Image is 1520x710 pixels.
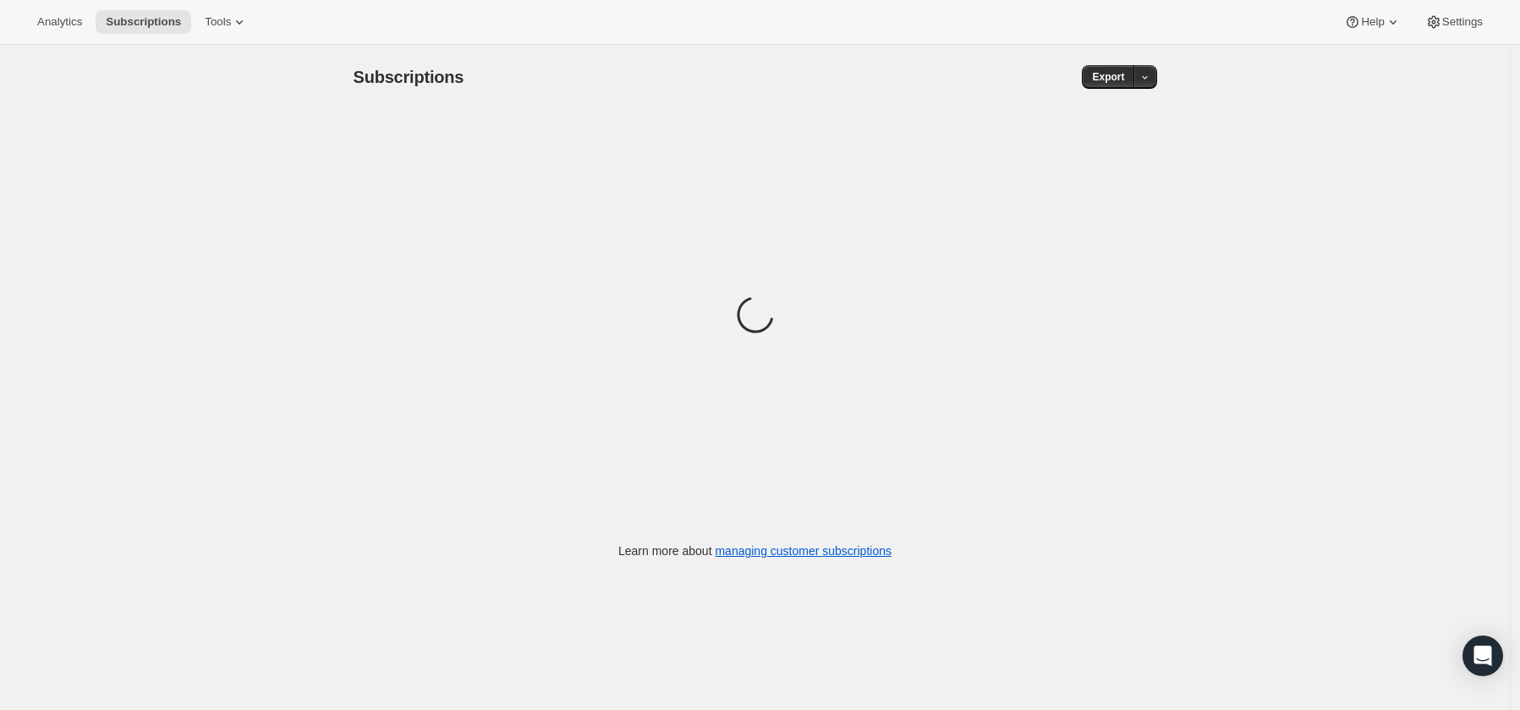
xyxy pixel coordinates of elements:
[106,15,181,29] span: Subscriptions
[205,15,231,29] span: Tools
[1415,10,1493,34] button: Settings
[27,10,92,34] button: Analytics
[37,15,82,29] span: Analytics
[1334,10,1411,34] button: Help
[195,10,258,34] button: Tools
[1442,15,1483,29] span: Settings
[1092,70,1124,84] span: Export
[1462,636,1503,676] div: Open Intercom Messenger
[354,68,464,86] span: Subscriptions
[618,542,892,559] p: Learn more about
[715,544,892,558] a: managing customer subscriptions
[1361,15,1384,29] span: Help
[96,10,191,34] button: Subscriptions
[1082,65,1134,89] button: Export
